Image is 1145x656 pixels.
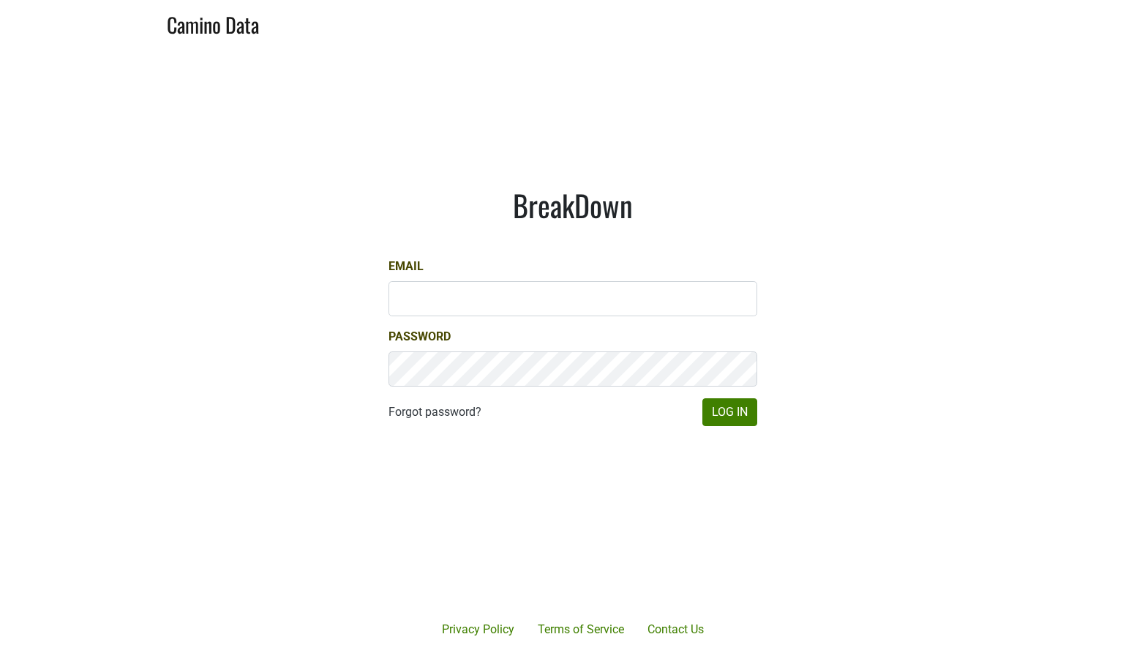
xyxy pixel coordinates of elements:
button: Log In [702,398,757,426]
a: Contact Us [636,615,716,644]
label: Email [388,258,424,275]
a: Terms of Service [526,615,636,644]
a: Camino Data [167,6,259,40]
a: Privacy Policy [430,615,526,644]
label: Password [388,328,451,346]
h1: BreakDown [388,187,757,223]
a: Forgot password? [388,403,481,421]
